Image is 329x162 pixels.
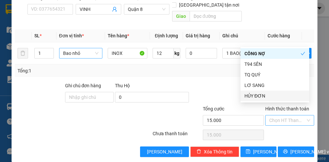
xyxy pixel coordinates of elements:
span: Bao nhỏ [63,48,98,58]
input: VD: Bàn, Ghế [108,48,148,59]
span: delete [197,149,201,154]
button: [PERSON_NAME] [140,146,189,157]
button: deleteXóa Thông tin [190,146,239,157]
input: Dọc đường [190,11,242,21]
span: printer [283,149,288,154]
span: environment [46,44,50,49]
span: SL [34,33,40,38]
span: Định lượng [155,33,178,38]
div: Tổng: 1 [18,67,128,74]
div: Chưa thanh toán [152,130,202,142]
span: Tên hàng [108,33,129,38]
div: T94 SÊN [244,61,305,68]
label: Ghi chú đơn hàng [65,83,101,88]
span: [PERSON_NAME] [147,148,182,155]
div: TQ QUÝ [240,69,309,80]
img: logo.jpg [3,3,26,26]
th: Ghi chú [220,29,265,42]
span: [PERSON_NAME] [253,148,288,155]
span: [GEOGRAPHIC_DATA] tận nơi [176,1,242,9]
li: VP Quận 8 [46,36,88,43]
button: save[PERSON_NAME] [240,146,277,157]
span: kg [174,48,180,59]
div: LƠ SANG [240,80,309,91]
div: TQ QUÝ [244,71,305,78]
div: CÔNG NỢ [244,50,301,57]
div: CÔNG NỢ [240,48,309,59]
span: save [246,149,250,154]
div: LƠ SANG [244,82,305,89]
button: printer[PERSON_NAME] và In [278,146,314,157]
span: user-add [112,7,117,12]
span: Giao [172,11,190,21]
span: Cước hàng [268,33,290,38]
input: Ghi chú đơn hàng [65,92,114,102]
li: Vĩnh Thành (Sóc Trăng) [3,3,96,28]
div: HỦY ĐƠN [244,92,305,100]
input: Ghi Chú [222,48,262,59]
span: Thu Hộ [115,83,130,88]
div: T94 SÊN [240,59,309,69]
li: VP Sóc Trăng [3,36,46,43]
span: Quận 8 [128,4,165,14]
div: HỦY ĐƠN [240,91,309,101]
span: Giá trị hàng [186,33,210,38]
button: delete [18,48,28,59]
label: Hình thức thanh toán [265,106,309,111]
span: Xóa Thông tin [204,148,233,155]
span: Đơn vị tính [59,33,84,38]
span: environment [3,44,8,49]
span: check [301,51,305,56]
input: 0 [186,48,217,59]
span: Tổng cước [203,106,224,111]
